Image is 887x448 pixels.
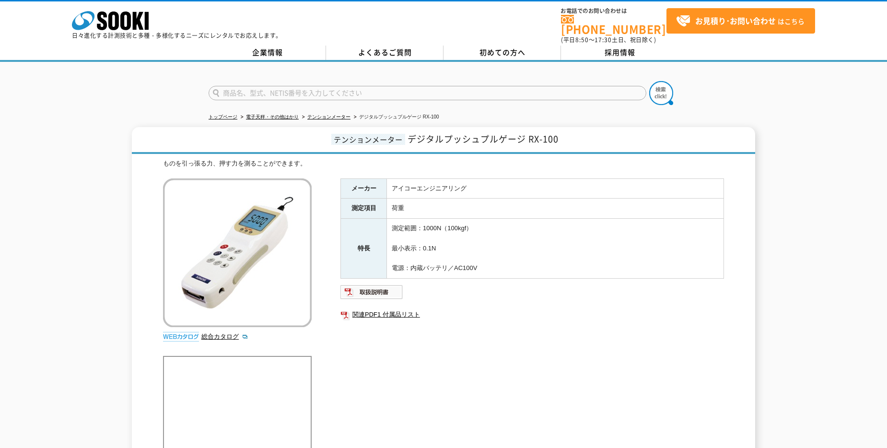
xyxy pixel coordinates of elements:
input: 商品名、型式、NETIS番号を入力してください [209,86,646,100]
td: 荷重 [387,199,724,219]
p: 日々進化する計測技術と多種・多様化するニーズにレンタルでお応えします。 [72,33,282,38]
a: 関連PDF1 付属品リスト [340,308,724,321]
span: テンションメーター [331,134,405,145]
a: [PHONE_NUMBER] [561,15,666,35]
span: デジタルプッシュプルゲージ RX-100 [408,132,559,145]
a: 初めての方へ [443,46,561,60]
img: 取扱説明書 [340,284,403,300]
img: デジタルプッシュプルゲージ RX-100 [163,178,312,327]
th: 測定項目 [341,199,387,219]
th: メーカー [341,178,387,199]
a: トップページ [209,114,237,119]
a: 採用情報 [561,46,678,60]
a: 総合カタログ [201,333,248,340]
span: 8:50 [575,35,589,44]
a: 電子天秤・その他はかり [246,114,299,119]
span: 初めての方へ [479,47,525,58]
td: アイコーエンジニアリング [387,178,724,199]
img: webカタログ [163,332,199,342]
span: (平日 ～ 土日、祝日除く) [561,35,656,44]
a: 企業情報 [209,46,326,60]
a: よくあるご質問 [326,46,443,60]
a: 取扱説明書 [340,291,403,298]
th: 特長 [341,219,387,279]
span: はこちら [676,14,805,28]
strong: お見積り･お問い合わせ [695,15,776,26]
a: お見積り･お問い合わせはこちら [666,8,815,34]
span: 17:30 [595,35,612,44]
img: btn_search.png [649,81,673,105]
td: 測定範囲：1000N（100kgf） 最小表示：0.1N 電源：内蔵バッテリ／AC100V [387,219,724,279]
div: ものを引っ張る力、押す力を測ることができます。 [163,159,724,169]
a: テンションメーター [307,114,350,119]
span: お電話でのお問い合わせは [561,8,666,14]
li: デジタルプッシュプルゲージ RX-100 [352,112,439,122]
